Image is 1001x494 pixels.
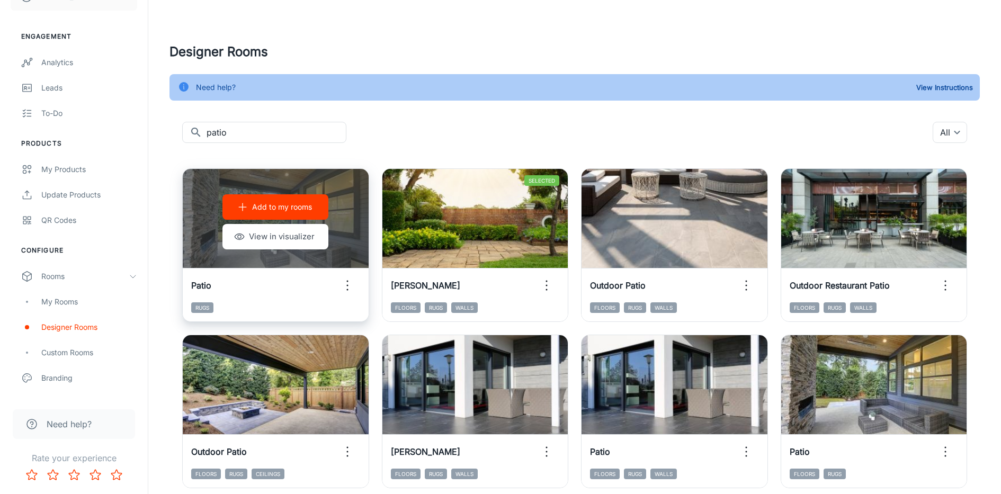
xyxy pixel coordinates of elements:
button: View in visualizer [222,224,328,249]
div: Designer Rooms [41,321,137,333]
span: Floors [790,469,819,479]
h6: Patio [790,445,810,458]
span: Floors [590,469,620,479]
span: Floors [790,302,819,313]
span: Floors [191,469,221,479]
p: Rate your experience [8,452,139,464]
div: QR Codes [41,214,137,226]
h6: Patio [590,445,610,458]
button: Rate 3 star [64,464,85,486]
div: My Rooms [41,296,137,308]
h6: Patio [191,279,211,292]
span: Walls [650,469,677,479]
span: Rugs [191,302,213,313]
span: Rugs [225,469,247,479]
div: Need help? [196,77,236,97]
button: Rate 1 star [21,464,42,486]
div: To-do [41,107,137,119]
button: View Instructions [914,79,976,95]
div: Leads [41,82,137,94]
span: Rugs [624,302,646,313]
span: Rugs [425,302,447,313]
button: Add to my rooms [222,194,328,220]
div: Analytics [41,57,137,68]
button: Rate 4 star [85,464,106,486]
div: Custom Rooms [41,347,137,358]
div: Branding [41,372,137,384]
span: Floors [590,302,620,313]
input: Search... [207,122,346,143]
span: Selected [524,175,559,186]
p: Add to my rooms [252,201,312,213]
div: All [933,122,967,143]
h6: Outdoor Patio [590,279,646,292]
h6: Outdoor Patio [191,445,247,458]
span: Walls [850,302,877,313]
span: Rugs [425,469,447,479]
span: Rugs [824,469,846,479]
button: Rate 5 star [106,464,127,486]
h4: Designer Rooms [169,42,980,61]
div: Update Products [41,189,137,201]
span: Floors [391,302,421,313]
span: Walls [650,302,677,313]
span: Ceilings [252,469,284,479]
button: Rate 2 star [42,464,64,486]
span: Rugs [824,302,846,313]
h6: [PERSON_NAME] [391,445,460,458]
div: My Products [41,164,137,175]
h6: [PERSON_NAME] [391,279,460,292]
h6: Outdoor Restaurant Patio [790,279,890,292]
span: Floors [391,469,421,479]
span: Walls [451,469,478,479]
span: Rugs [624,469,646,479]
span: Walls [451,302,478,313]
span: Need help? [47,418,92,430]
div: Rooms [41,271,129,282]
